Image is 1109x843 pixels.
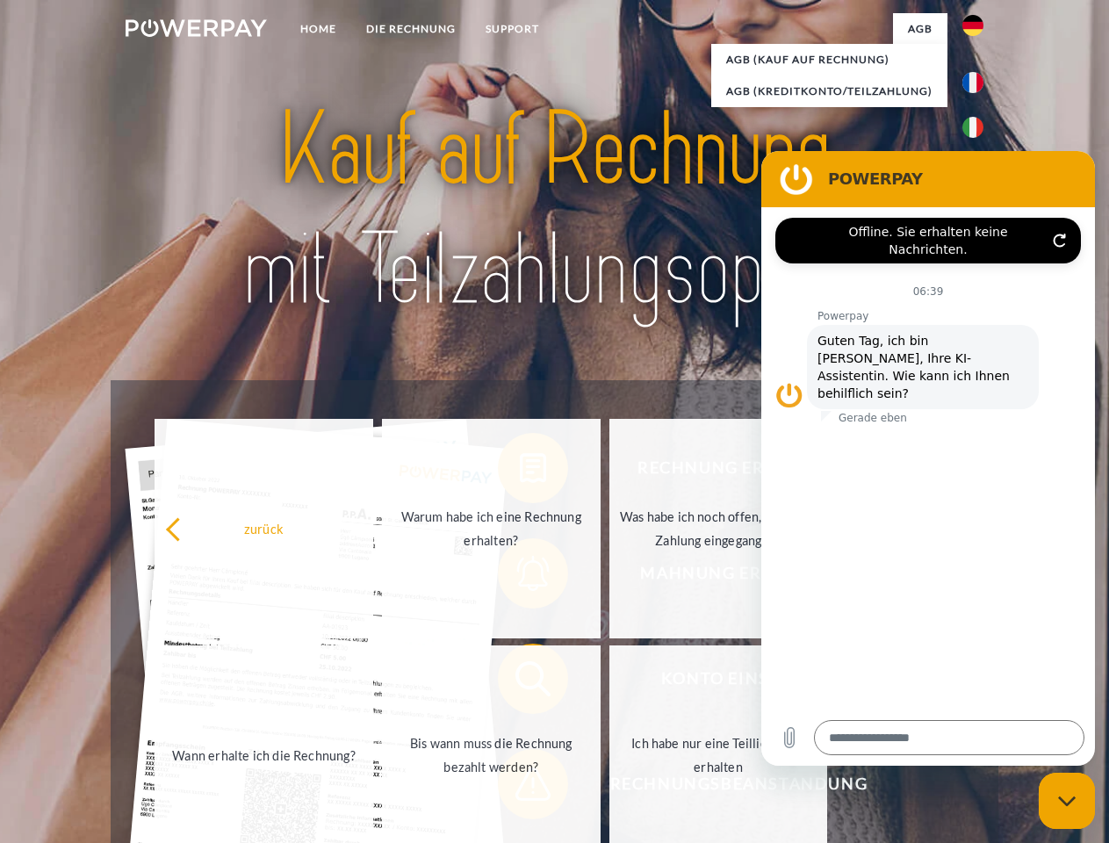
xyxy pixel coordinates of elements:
iframe: Messaging-Fenster [761,151,1095,766]
a: AGB (Kreditkonto/Teilzahlung) [711,76,947,107]
div: Was habe ich noch offen, ist meine Zahlung eingegangen? [620,505,817,552]
div: Ich habe nur eine Teillieferung erhalten [620,731,817,779]
img: de [962,15,983,36]
a: DIE RECHNUNG [351,13,471,45]
a: AGB (Kauf auf Rechnung) [711,44,947,76]
a: Was habe ich noch offen, ist meine Zahlung eingegangen? [609,419,828,638]
div: zurück [165,516,363,540]
img: title-powerpay_de.svg [168,84,941,336]
img: logo-powerpay-white.svg [126,19,267,37]
img: it [962,117,983,138]
div: Bis wann muss die Rechnung bezahlt werden? [392,731,590,779]
a: agb [893,13,947,45]
iframe: Schaltfläche zum Öffnen des Messaging-Fensters; Konversation läuft [1039,773,1095,829]
a: SUPPORT [471,13,554,45]
div: Warum habe ich eine Rechnung erhalten? [392,505,590,552]
img: fr [962,72,983,93]
a: Home [285,13,351,45]
div: Wann erhalte ich die Rechnung? [165,743,363,767]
